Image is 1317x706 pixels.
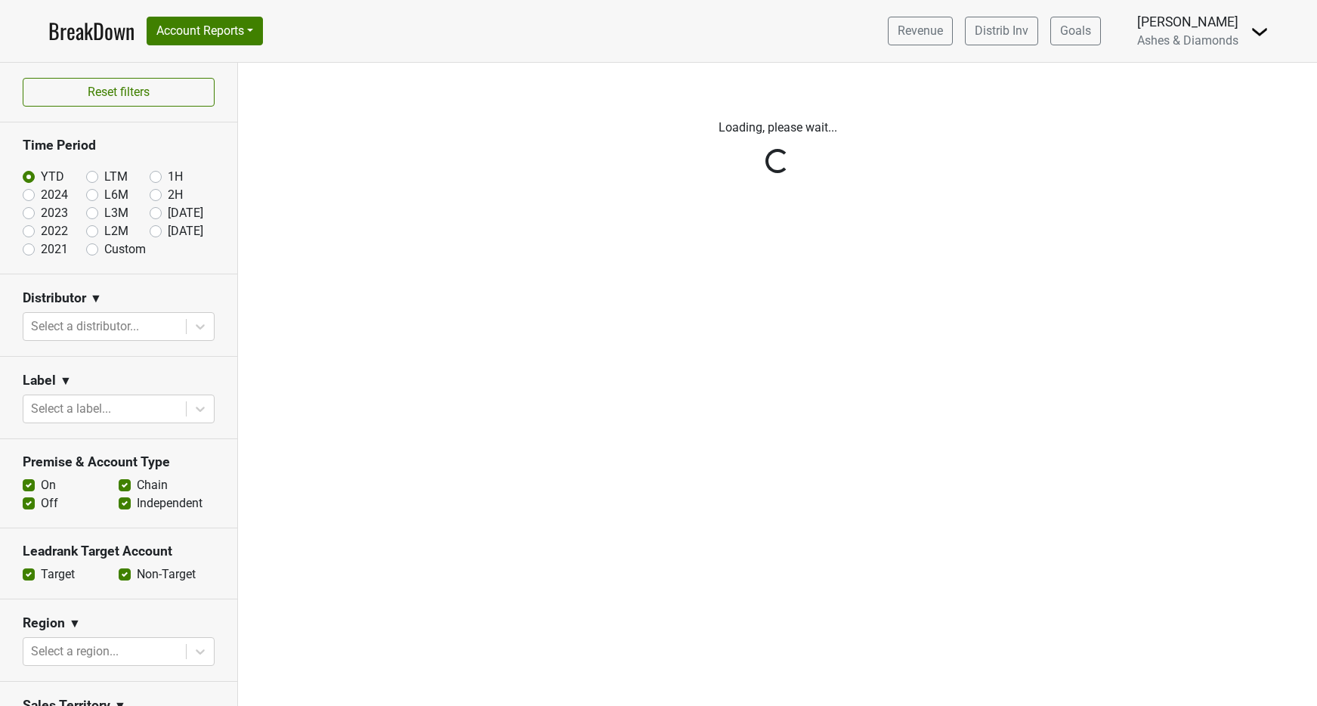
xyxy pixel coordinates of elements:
[1137,12,1238,32] div: [PERSON_NAME]
[965,17,1038,45] a: Distrib Inv
[147,17,263,45] button: Account Reports
[1137,33,1238,48] span: Ashes & Diamonds
[888,17,953,45] a: Revenue
[1050,17,1101,45] a: Goals
[1251,23,1269,41] img: Dropdown Menu
[358,119,1197,137] p: Loading, please wait...
[48,15,134,47] a: BreakDown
